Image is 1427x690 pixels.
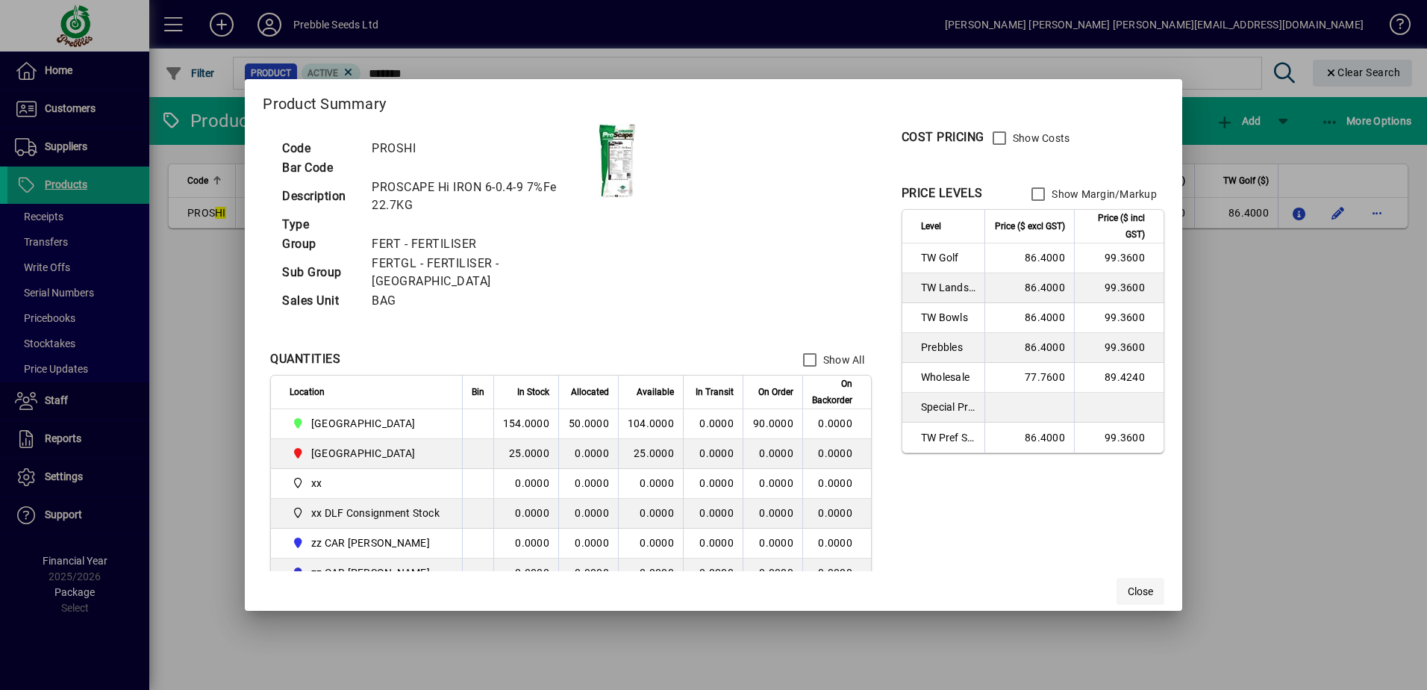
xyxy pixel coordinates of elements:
td: 0.0000 [618,469,683,499]
span: TW Landscaper [921,280,975,295]
span: On Order [758,384,793,400]
td: 0.0000 [493,529,558,559]
label: Show Costs [1010,131,1070,146]
span: In Stock [517,384,549,400]
td: 0.0000 [802,409,871,439]
td: 0.0000 [558,559,618,588]
td: PROSHI [364,139,599,158]
td: 104.0000 [618,409,683,439]
td: 0.0000 [558,469,618,499]
span: 0.0000 [759,507,793,519]
td: 0.0000 [618,529,683,559]
span: On Backorder [812,376,852,408]
td: 0.0000 [493,499,558,529]
td: 50.0000 [558,409,618,439]
span: 0.0000 [759,447,793,459]
td: 86.4000 [984,333,1074,363]
span: [GEOGRAPHIC_DATA] [311,416,415,431]
span: 0.0000 [699,447,734,459]
td: 99.3600 [1074,423,1164,453]
span: xx DLF Consignment Stock [311,506,440,520]
span: Price ($ excl GST) [995,218,1065,234]
span: 0.0000 [699,537,734,549]
label: Show Margin/Markup [1049,187,1157,202]
span: xx DLF Consignment Stock [290,504,446,522]
td: 99.3600 [1074,303,1164,333]
span: Allocated [571,384,609,400]
td: 86.4000 [984,303,1074,333]
td: 86.4000 [984,273,1074,303]
span: PALMERSTON NORTH [290,444,446,462]
span: 0.0000 [699,567,734,579]
span: zz CAR [PERSON_NAME] [311,535,430,550]
div: PRICE LEVELS [902,184,983,202]
td: 89.4240 [1074,363,1164,393]
td: 0.0000 [493,559,558,588]
span: Close [1128,584,1153,600]
td: FERT - FERTILISER [364,234,599,254]
td: Type [275,215,364,234]
td: 154.0000 [493,409,558,439]
span: TW Bowls [921,310,975,325]
div: COST PRICING [902,128,984,146]
td: 0.0000 [618,559,683,588]
span: 0.0000 [699,417,734,429]
span: Prebbles [921,340,975,355]
td: 0.0000 [802,439,871,469]
span: TW Pref Sup [921,430,975,445]
span: CHRISTCHURCH [290,414,446,432]
td: 99.3600 [1074,243,1164,273]
label: Show All [820,352,864,367]
td: Bar Code [275,158,364,178]
td: 0.0000 [802,499,871,529]
td: 86.4000 [984,243,1074,273]
td: 0.0000 [558,439,618,469]
td: Code [275,139,364,158]
button: Close [1117,578,1164,605]
span: xx [311,476,322,491]
td: Description [275,178,364,215]
span: zz CAR [PERSON_NAME] [311,565,430,580]
h2: Product Summary [245,79,1182,122]
span: Bin [472,384,484,400]
td: FERTGL - FERTILISER - [GEOGRAPHIC_DATA] [364,254,599,291]
td: 0.0000 [802,559,871,588]
td: 86.4000 [984,423,1074,453]
span: Price ($ incl GST) [1084,210,1145,243]
td: PROSCAPE Hi IRON 6-0.4-9 7%Fe 22.7KG [364,178,599,215]
span: 90.0000 [753,417,793,429]
span: In Transit [696,384,734,400]
td: 0.0000 [558,529,618,559]
span: Level [921,218,941,234]
span: Available [637,384,674,400]
span: TW Golf [921,250,975,265]
span: Location [290,384,325,400]
td: 25.0000 [493,439,558,469]
span: 0.0000 [699,507,734,519]
span: Wholesale [921,370,975,385]
span: xx [290,474,446,492]
span: 0.0000 [759,477,793,489]
td: 99.3600 [1074,273,1164,303]
td: 0.0000 [558,499,618,529]
td: BAG [364,291,599,311]
td: 25.0000 [618,439,683,469]
td: 77.7600 [984,363,1074,393]
span: Special Price [921,400,975,414]
div: QUANTITIES [270,350,340,368]
td: Sales Unit [275,291,364,311]
span: zz CAR CRAIG B [290,564,446,582]
span: [GEOGRAPHIC_DATA] [311,446,415,461]
img: contain [599,123,636,198]
span: zz CAR CARL [290,534,446,552]
td: Sub Group [275,254,364,291]
td: 0.0000 [618,499,683,529]
td: 0.0000 [493,469,558,499]
span: 0.0000 [759,537,793,549]
td: 99.3600 [1074,333,1164,363]
td: 0.0000 [802,529,871,559]
span: 0.0000 [759,567,793,579]
td: 0.0000 [802,469,871,499]
td: Group [275,234,364,254]
span: 0.0000 [699,477,734,489]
